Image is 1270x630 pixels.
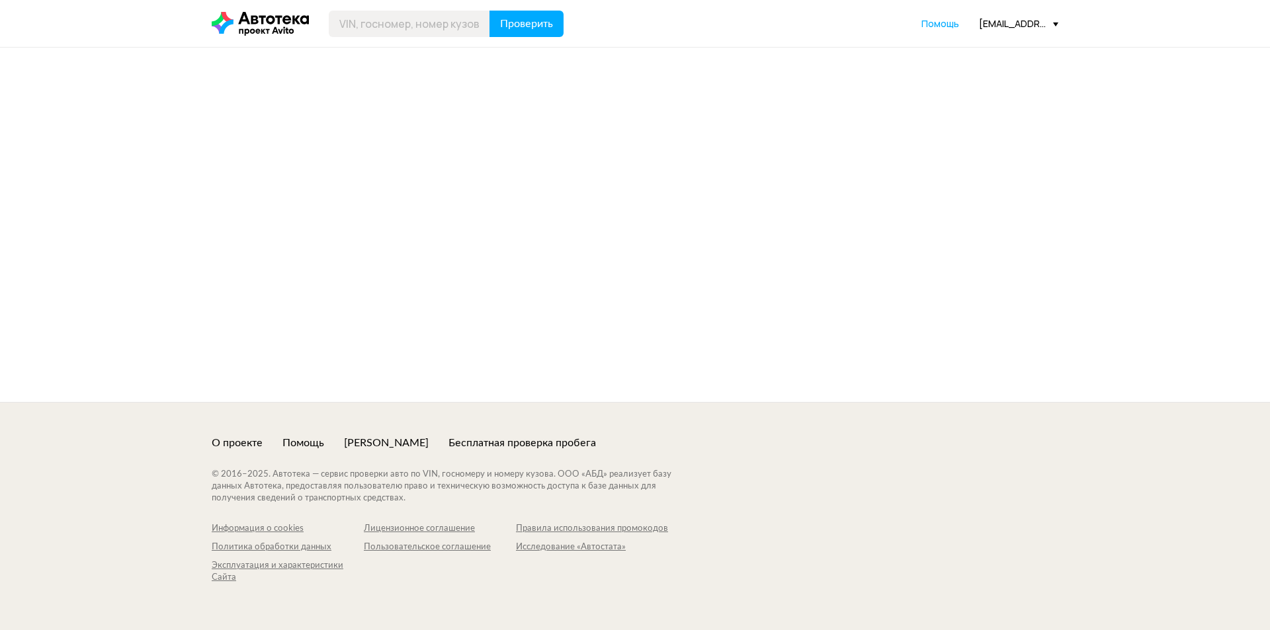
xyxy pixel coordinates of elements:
[489,11,564,37] button: Проверить
[282,436,324,450] a: Помощь
[500,19,553,29] span: Проверить
[329,11,490,37] input: VIN, госномер, номер кузова
[364,523,516,535] a: Лицензионное соглашение
[344,436,429,450] a: [PERSON_NAME]
[212,541,364,553] a: Политика обработки данных
[516,523,668,535] a: Правила использования промокодов
[516,541,668,553] a: Исследование «Автостата»
[979,17,1058,30] div: [EMAIL_ADDRESS][DOMAIN_NAME]
[212,560,364,584] a: Эксплуатация и характеристики Сайта
[364,541,516,553] a: Пользовательское соглашение
[212,523,364,535] a: Информация о cookies
[448,436,596,450] a: Бесплатная проверка пробега
[921,17,959,30] a: Помощь
[212,469,698,504] div: © 2016– 2025 . Автотека — сервис проверки авто по VIN, госномеру и номеру кузова. ООО «АБД» реали...
[212,436,263,450] a: О проекте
